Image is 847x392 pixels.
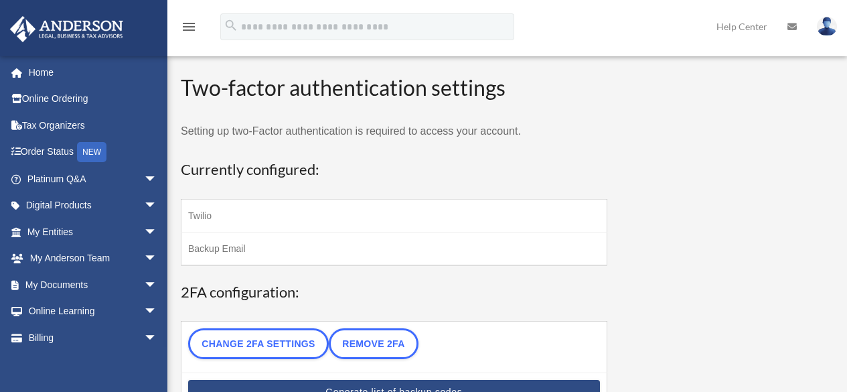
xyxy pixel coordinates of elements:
[9,298,177,325] a: Online Learningarrow_drop_down
[9,218,177,245] a: My Entitiesarrow_drop_down
[188,328,329,359] a: Change 2FA settings
[181,282,607,303] h3: 2FA configuration:
[181,19,197,35] i: menu
[144,218,171,246] span: arrow_drop_down
[181,199,607,232] td: Twilio
[181,122,607,141] p: Setting up two-Factor authentication is required to access your account.
[144,271,171,299] span: arrow_drop_down
[181,159,607,180] h3: Currently configured:
[9,59,177,86] a: Home
[181,23,197,35] a: menu
[329,328,418,359] a: Remove 2FA
[9,271,177,298] a: My Documentsarrow_drop_down
[9,86,177,113] a: Online Ordering
[9,139,177,166] a: Order StatusNEW
[9,112,177,139] a: Tax Organizers
[144,192,171,220] span: arrow_drop_down
[77,142,106,162] div: NEW
[181,232,607,265] td: Backup Email
[817,17,837,36] img: User Pic
[9,324,177,351] a: Billingarrow_drop_down
[9,192,177,219] a: Digital Productsarrow_drop_down
[6,16,127,42] img: Anderson Advisors Platinum Portal
[9,166,177,192] a: Platinum Q&Aarrow_drop_down
[144,166,171,193] span: arrow_drop_down
[181,73,607,103] h2: Two-factor authentication settings
[144,298,171,326] span: arrow_drop_down
[224,18,238,33] i: search
[9,245,177,272] a: My Anderson Teamarrow_drop_down
[144,324,171,352] span: arrow_drop_down
[144,245,171,273] span: arrow_drop_down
